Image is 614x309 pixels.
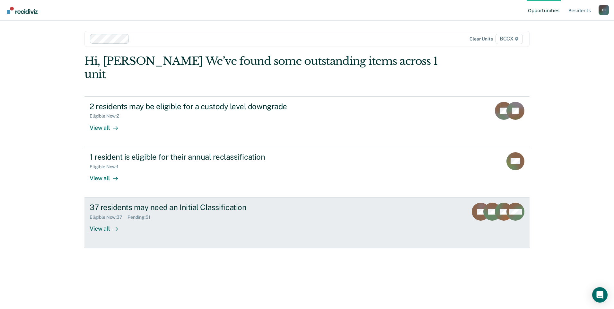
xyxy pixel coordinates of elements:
[90,152,315,162] div: 1 resident is eligible for their annual reclassification
[90,203,315,212] div: 37 residents may need an Initial Classification
[496,34,523,44] span: BCCX
[84,96,530,147] a: 2 residents may be eligible for a custody level downgradeEligible Now:2View all
[90,169,126,182] div: View all
[90,119,126,131] div: View all
[469,36,493,42] div: Clear units
[84,147,530,198] a: 1 resident is eligible for their annual reclassificationEligible Now:1View all
[90,164,124,170] div: Eligible Now : 1
[90,102,315,111] div: 2 residents may be eligible for a custody level downgrade
[84,198,530,248] a: 37 residents may need an Initial ClassificationEligible Now:37Pending:51View all
[7,7,38,14] img: Recidiviz
[127,215,155,220] div: Pending : 51
[90,215,127,220] div: Eligible Now : 37
[84,55,441,81] div: Hi, [PERSON_NAME] We’ve found some outstanding items across 1 unit
[599,5,609,15] button: Profile dropdown button
[90,113,124,119] div: Eligible Now : 2
[592,287,608,303] div: Open Intercom Messenger
[599,5,609,15] div: J S
[90,220,126,233] div: View all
